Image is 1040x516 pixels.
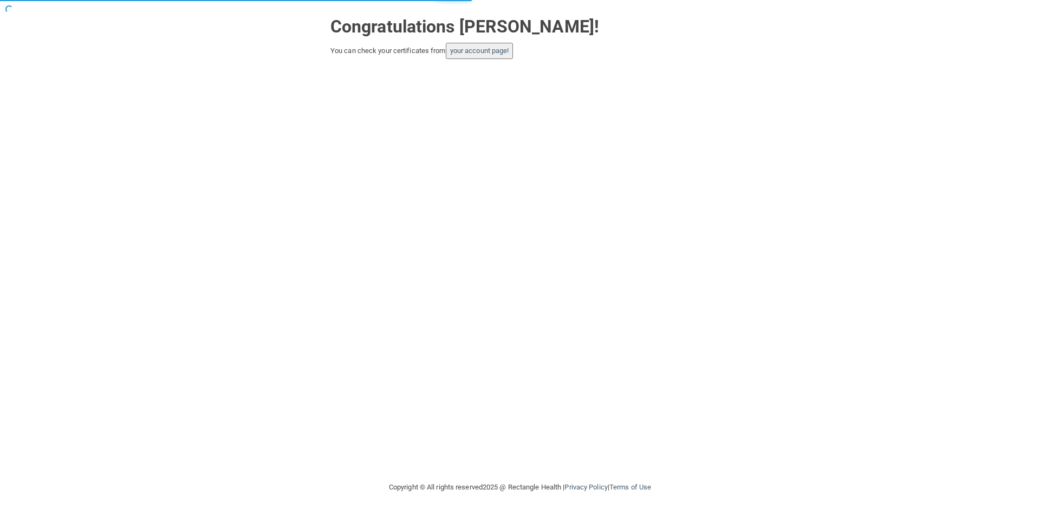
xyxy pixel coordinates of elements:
div: You can check your certificates from [330,43,710,59]
button: your account page! [446,43,513,59]
a: Terms of Use [609,483,651,491]
div: Copyright © All rights reserved 2025 @ Rectangle Health | | [322,470,718,505]
a: your account page! [450,47,509,55]
strong: Congratulations [PERSON_NAME]! [330,16,599,37]
a: Privacy Policy [564,483,607,491]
